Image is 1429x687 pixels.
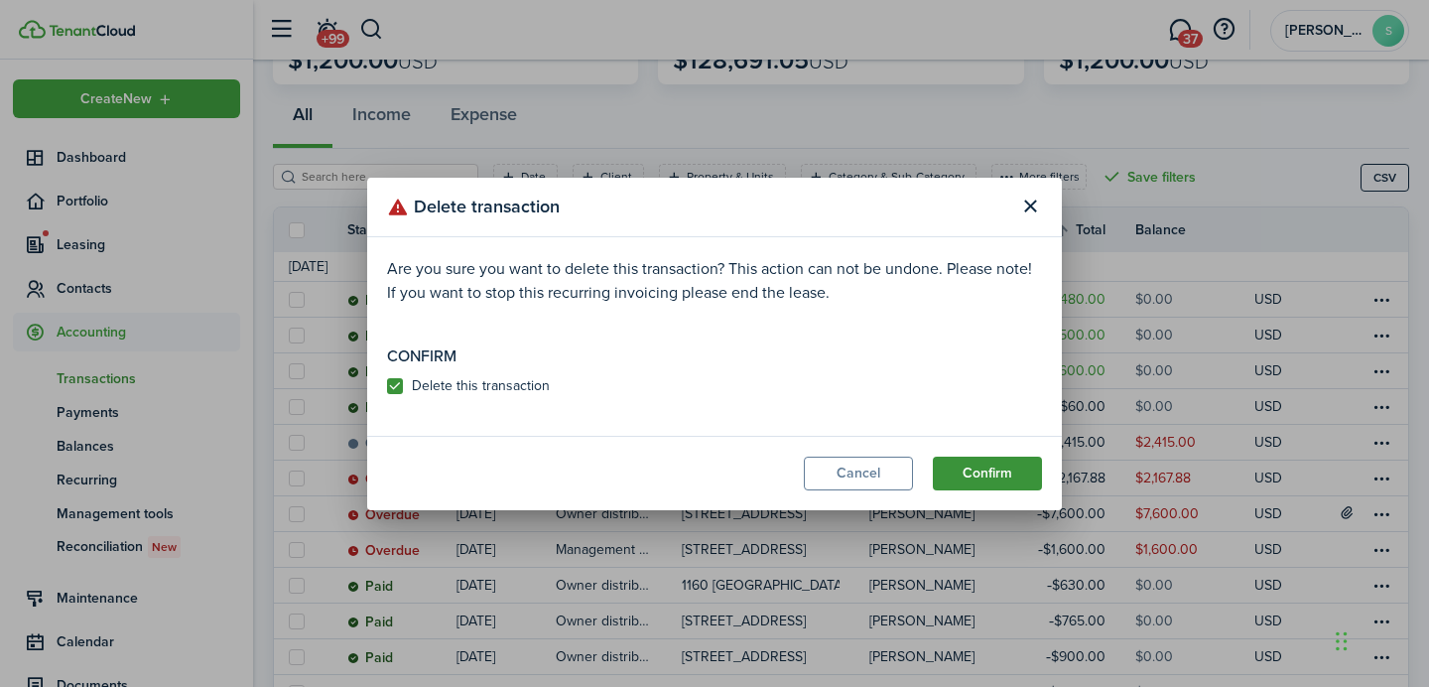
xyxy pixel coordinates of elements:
[387,378,550,394] label: Delete this transaction
[1013,190,1047,223] button: Close modal
[387,188,1008,226] modal-title: Delete transaction
[387,257,1042,305] p: Are you sure you want to delete this transaction? This action can not be undone. Please note! If ...
[933,457,1042,490] button: Confirm
[387,344,1042,368] p: Confirm
[804,457,913,490] button: Cancel
[1336,612,1348,671] div: Drag
[1330,592,1429,687] iframe: Chat Widget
